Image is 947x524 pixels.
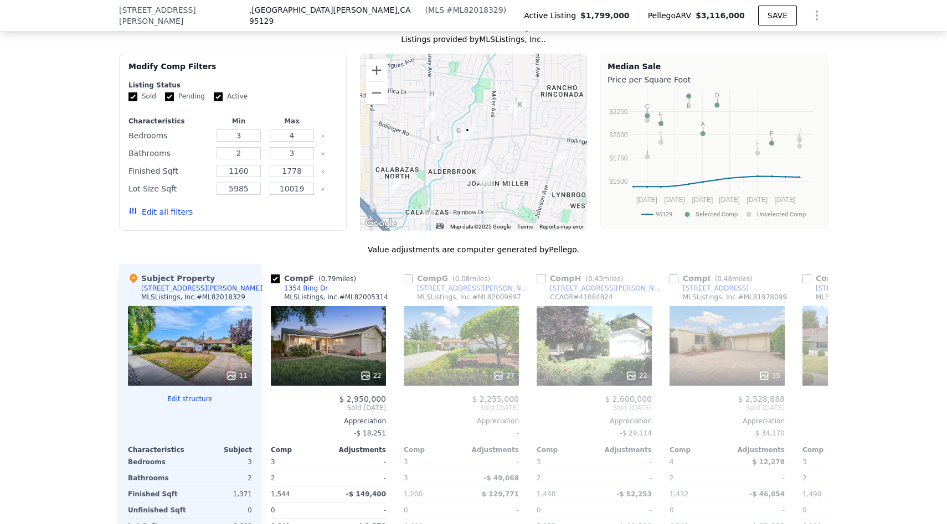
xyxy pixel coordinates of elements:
text: H [755,140,760,147]
div: MLSListings, Inc. # ML81978099 [683,293,787,302]
a: Open this area in Google Maps (opens a new window) [363,216,399,231]
div: - [596,502,652,518]
img: Google [363,216,399,231]
span: 0 [670,506,674,514]
div: Comp [670,445,727,454]
div: 1354 Bing Dr [284,284,328,293]
div: 7109 Bark Ln [390,178,402,196]
span: 0 [537,506,541,514]
text: $1500 [609,178,628,185]
text: [DATE] [747,196,768,204]
a: [STREET_ADDRESS][PERSON_NAME] [802,284,931,293]
div: Characteristics [128,445,190,454]
div: - [729,470,785,486]
span: 0.43 [588,275,603,283]
span: Sold [DATE] [670,403,785,412]
div: Finished Sqft [128,163,210,179]
span: , [GEOGRAPHIC_DATA][PERSON_NAME] [249,4,423,27]
div: - [331,470,386,486]
div: [STREET_ADDRESS][PERSON_NAME] [141,284,263,293]
span: Pellego ARV [648,10,696,21]
div: 0 [192,502,252,518]
text: [DATE] [692,196,713,204]
span: $ 12,278 [752,458,785,466]
div: Bathrooms [128,470,188,486]
div: Comp F [271,273,361,284]
div: - [464,454,519,470]
div: Adjustments [727,445,785,454]
span: # ML82018329 [446,6,503,14]
div: 22 [626,370,647,381]
span: $1,799,000 [580,10,630,21]
text: G [797,133,802,139]
input: Sold [128,92,137,101]
span: -$ 149,400 [346,490,386,498]
span: Map data ©2025 Google [450,224,511,230]
div: 22 [360,370,382,381]
div: - [596,470,652,486]
span: MLS [428,6,444,14]
button: Clear [321,187,325,191]
div: 875 Brookgrove Ln [510,95,522,114]
span: 4 [670,458,674,466]
div: - [802,426,918,441]
div: 35 [759,370,780,381]
span: 1,440 [537,490,555,498]
svg: A chart. [608,87,821,226]
div: - [404,426,519,441]
div: 1334 S Blaney Ave [422,205,434,224]
button: Edit all filters [128,206,193,217]
a: [STREET_ADDRESS][PERSON_NAME] [537,284,665,293]
a: [STREET_ADDRESS][PERSON_NAME] [404,284,532,293]
button: Clear [321,134,325,138]
span: , CA 95129 [249,6,411,25]
div: Listing Status [128,81,337,90]
div: Max [267,117,316,126]
span: 3 [271,458,275,466]
div: Bedrooms [128,454,188,470]
div: Adjustments [461,445,519,454]
div: - [729,502,785,518]
div: 2 [271,470,326,486]
div: 27 [493,370,514,381]
text: K [659,129,663,136]
div: Lot Size Sqft [128,181,210,196]
span: 1,544 [271,490,290,498]
text: I [646,144,648,151]
div: Value adjustments are computer generated by Pellego . [119,244,828,255]
div: [STREET_ADDRESS][PERSON_NAME] [816,284,931,293]
span: ( miles) [448,275,495,283]
div: Comp J [802,273,890,284]
a: Terms (opens in new tab) [517,224,533,230]
div: 3 [404,470,459,486]
span: -$ 46,054 [749,490,785,498]
span: 3 [802,458,807,466]
text: 95129 [656,211,672,218]
div: Appreciation [537,417,652,426]
text: [DATE] [719,196,740,204]
span: Sold [DATE] [802,403,918,412]
div: 1354 Bing Dr [492,212,504,231]
a: 1354 Bing Dr [271,284,328,293]
div: Subject Property [128,273,215,284]
div: 1040 W Riverside Way [433,133,445,152]
div: 1132 Miller Ave [478,164,490,183]
button: Keyboard shortcuts [436,224,444,229]
span: Active Listing [524,10,580,21]
span: $ 2,255,000 [472,395,519,403]
button: Clear [321,152,325,156]
div: Finished Sqft [128,486,188,502]
input: Active [214,92,223,101]
div: 2 [802,470,858,486]
span: Sold [DATE] [537,403,652,412]
text: L [646,107,649,114]
span: 0 [271,506,275,514]
div: - [596,454,652,470]
a: [STREET_ADDRESS] [670,284,749,293]
button: SAVE [758,6,797,25]
text: C [645,103,650,110]
div: Comp I [670,273,757,284]
div: [STREET_ADDRESS][PERSON_NAME] [417,284,532,293]
text: D [715,92,719,98]
text: [DATE] [636,196,657,204]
